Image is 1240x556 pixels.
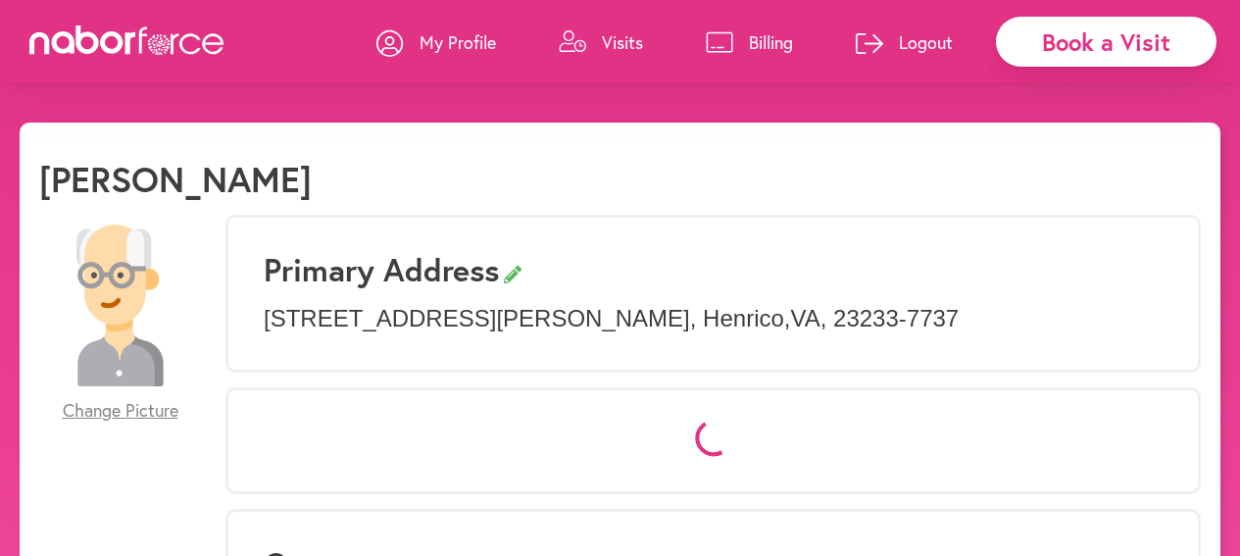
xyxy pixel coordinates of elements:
span: Change Picture [63,400,178,422]
h3: Primary Address [264,251,1163,288]
a: Visits [559,13,643,72]
a: Billing [706,13,793,72]
div: Book a Visit [996,17,1216,67]
a: My Profile [376,13,496,72]
img: 28479a6084c73c1d882b58007db4b51f.png [39,225,201,386]
p: My Profile [420,30,496,54]
p: Logout [899,30,953,54]
h1: [PERSON_NAME] [39,158,312,200]
a: Logout [856,13,953,72]
p: Billing [749,30,793,54]
p: Visits [602,30,643,54]
p: [STREET_ADDRESS][PERSON_NAME] , Henrico , VA , 23233-7737 [264,305,1163,333]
